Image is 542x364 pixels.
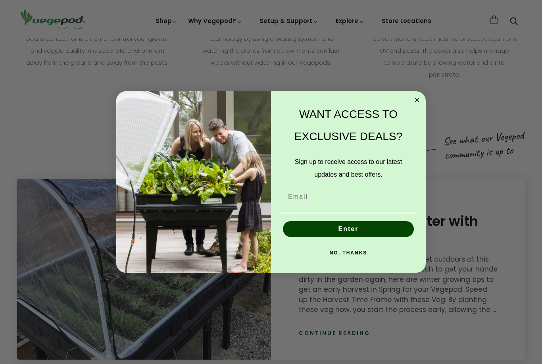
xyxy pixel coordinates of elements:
button: NO, THANKS [281,245,415,261]
img: e9d03583-1bb1-490f-ad29-36751b3212ff.jpeg [116,91,271,273]
button: Enter [283,221,414,237]
span: WANT ACCESS TO EXCLUSIVE DEALS? [294,108,402,143]
input: Email [281,189,415,205]
button: Close dialog [412,95,422,105]
span: Sign up to receive access to our latest updates and best offers. [295,158,402,178]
